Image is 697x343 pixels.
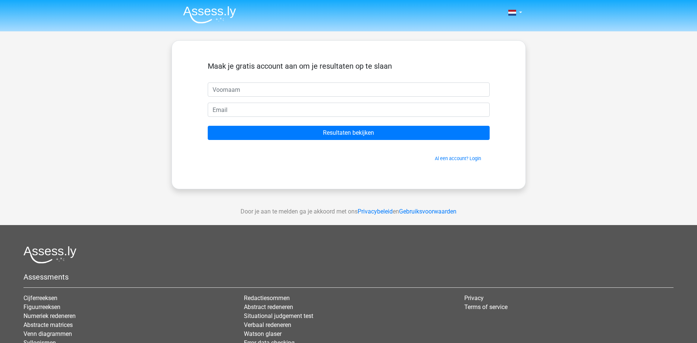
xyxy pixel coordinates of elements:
a: Numeriek redeneren [23,312,76,319]
a: Abstracte matrices [23,321,73,328]
h5: Maak je gratis account aan om je resultaten op te slaan [208,62,490,71]
input: Voornaam [208,82,490,97]
a: Cijferreeksen [23,294,57,302]
a: Situational judgement test [244,312,313,319]
input: Email [208,103,490,117]
a: Venn diagrammen [23,330,72,337]
img: Assessly logo [23,246,76,264]
a: Redactiesommen [244,294,290,302]
a: Terms of service [464,303,508,311]
img: Assessly [183,6,236,24]
a: Al een account? Login [435,156,481,161]
a: Abstract redeneren [244,303,293,311]
h5: Assessments [23,272,674,281]
a: Gebruiksvoorwaarden [399,208,456,215]
a: Figuurreeksen [23,303,60,311]
a: Verbaal redeneren [244,321,291,328]
a: Privacybeleid [358,208,393,215]
input: Resultaten bekijken [208,126,490,140]
a: Privacy [464,294,484,302]
a: Watson glaser [244,330,282,337]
